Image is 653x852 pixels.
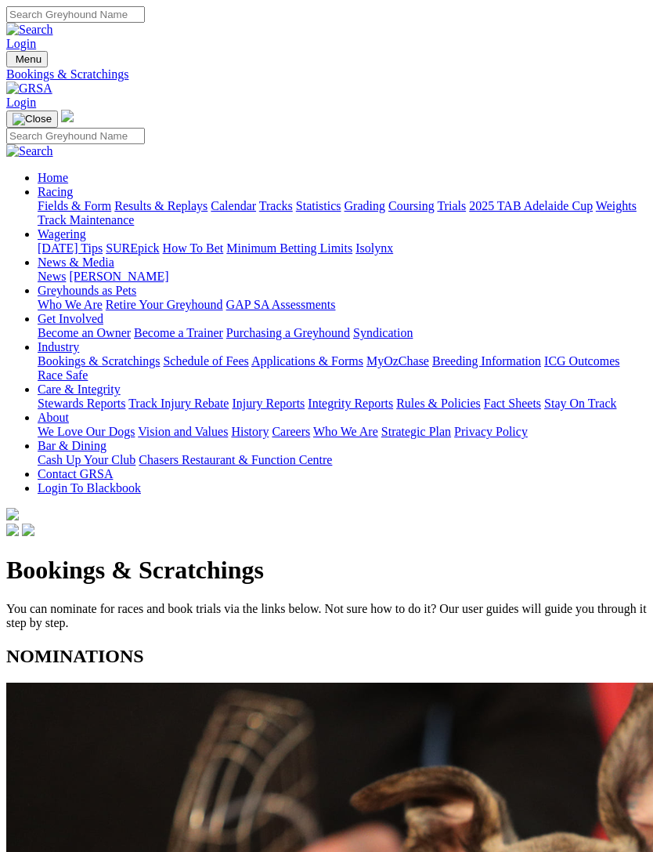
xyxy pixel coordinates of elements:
[38,185,73,198] a: Racing
[6,23,53,37] img: Search
[38,227,86,241] a: Wagering
[226,326,350,339] a: Purchasing a Greyhound
[6,67,647,82] a: Bookings & Scratchings
[38,298,103,311] a: Who We Are
[6,524,19,536] img: facebook.svg
[345,199,385,212] a: Grading
[38,397,125,410] a: Stewards Reports
[38,326,647,340] div: Get Involved
[272,425,310,438] a: Careers
[128,397,229,410] a: Track Injury Rebate
[6,646,647,667] h2: NOMINATIONS
[366,354,429,368] a: MyOzChase
[139,453,332,466] a: Chasers Restaurant & Function Centre
[163,354,248,368] a: Schedule of Fees
[69,270,168,283] a: [PERSON_NAME]
[38,453,135,466] a: Cash Up Your Club
[6,508,19,520] img: logo-grsa-white.png
[38,213,134,227] a: Track Maintenance
[437,199,466,212] a: Trials
[38,171,68,184] a: Home
[38,453,647,467] div: Bar & Dining
[38,397,647,411] div: Care & Integrity
[38,326,131,339] a: Become an Owner
[6,556,647,585] h1: Bookings & Scratchings
[353,326,413,339] a: Syndication
[38,340,79,353] a: Industry
[6,128,145,144] input: Search
[232,397,305,410] a: Injury Reports
[134,326,223,339] a: Become a Trainer
[454,425,528,438] a: Privacy Policy
[38,298,647,312] div: Greyhounds as Pets
[6,82,52,96] img: GRSA
[106,298,223,311] a: Retire Your Greyhound
[231,425,269,438] a: History
[211,199,256,212] a: Calendar
[251,354,363,368] a: Applications & Forms
[38,199,111,212] a: Fields & Form
[38,411,69,424] a: About
[22,524,34,536] img: twitter.svg
[38,241,647,256] div: Wagering
[38,241,103,255] a: [DATE] Tips
[16,53,41,65] span: Menu
[38,425,135,438] a: We Love Our Dogs
[355,241,393,255] a: Isolynx
[38,284,136,297] a: Greyhounds as Pets
[313,425,378,438] a: Who We Are
[163,241,224,255] a: How To Bet
[38,354,647,382] div: Industry
[6,51,48,67] button: Toggle navigation
[38,425,647,439] div: About
[6,6,145,23] input: Search
[6,37,36,50] a: Login
[6,96,36,109] a: Login
[6,111,58,128] button: Toggle navigation
[396,397,481,410] a: Rules & Policies
[38,481,141,495] a: Login To Blackbook
[469,199,593,212] a: 2025 TAB Adelaide Cup
[114,199,207,212] a: Results & Replays
[38,467,113,480] a: Contact GRSA
[296,199,341,212] a: Statistics
[388,199,435,212] a: Coursing
[38,199,647,227] div: Racing
[13,113,52,125] img: Close
[38,270,66,283] a: News
[138,425,228,438] a: Vision and Values
[106,241,159,255] a: SUREpick
[226,241,352,255] a: Minimum Betting Limits
[484,397,541,410] a: Fact Sheets
[226,298,336,311] a: GAP SA Assessments
[38,354,160,368] a: Bookings & Scratchings
[38,439,106,452] a: Bar & Dining
[381,425,451,438] a: Strategic Plan
[259,199,293,212] a: Tracks
[6,602,647,630] p: You can nominate for races and book trials via the links below. Not sure how to do it? Our user g...
[544,354,619,368] a: ICG Outcomes
[38,312,103,325] a: Get Involved
[61,110,74,122] img: logo-grsa-white.png
[38,256,114,269] a: News & Media
[6,144,53,158] img: Search
[38,382,121,396] a: Care & Integrity
[544,397,616,410] a: Stay On Track
[38,270,647,284] div: News & Media
[596,199,637,212] a: Weights
[432,354,541,368] a: Breeding Information
[308,397,393,410] a: Integrity Reports
[38,368,88,382] a: Race Safe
